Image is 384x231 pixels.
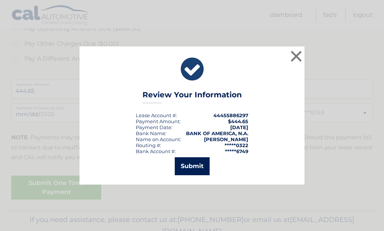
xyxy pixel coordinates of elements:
[228,118,248,124] span: $444.65
[186,130,248,136] strong: BANK OF AMERICA, N.A.
[213,112,248,118] strong: 44455886297
[204,136,248,142] strong: [PERSON_NAME]
[142,90,242,103] h3: Review Your Information
[289,49,304,64] button: ×
[136,148,176,154] div: Bank Account #:
[136,124,172,130] div: :
[230,124,248,130] span: [DATE]
[136,112,177,118] div: Lease Account #:
[136,124,171,130] span: Payment Date
[136,118,181,124] div: Payment Amount:
[136,142,161,148] div: Routing #:
[136,136,181,142] div: Name on Account:
[136,130,166,136] div: Bank Name:
[175,157,210,175] button: Submit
